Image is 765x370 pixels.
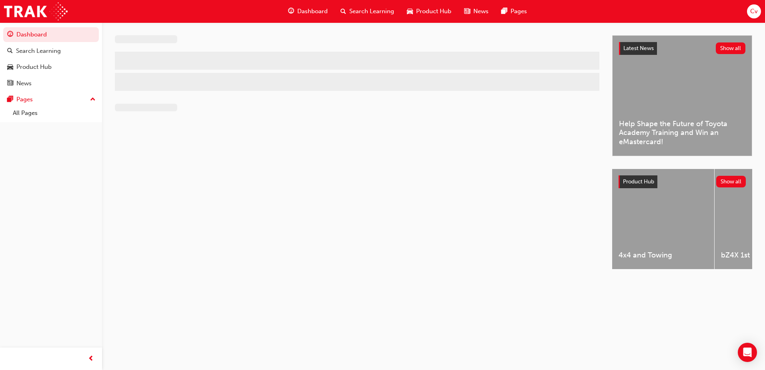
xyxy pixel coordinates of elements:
span: Latest News [623,45,654,52]
span: car-icon [7,64,13,71]
a: guage-iconDashboard [282,3,334,20]
span: 4x4 and Towing [619,251,708,260]
div: Pages [16,95,33,104]
span: Dashboard [297,7,328,16]
span: News [473,7,489,16]
a: search-iconSearch Learning [334,3,401,20]
a: 4x4 and Towing [612,169,714,269]
div: News [16,79,32,88]
span: Help Shape the Future of Toyota Academy Training and Win an eMastercard! [619,119,745,147]
span: car-icon [407,6,413,16]
span: Cv [750,7,758,16]
span: guage-icon [288,6,294,16]
button: Show all [716,176,746,187]
button: Cv [747,4,761,18]
span: prev-icon [88,354,94,364]
button: DashboardSearch LearningProduct HubNews [3,26,99,92]
span: up-icon [90,95,96,105]
span: news-icon [464,6,470,16]
span: news-icon [7,80,13,87]
div: Open Intercom Messenger [738,343,757,362]
span: Product Hub [416,7,451,16]
a: Product Hub [3,60,99,74]
span: guage-icon [7,31,13,38]
a: pages-iconPages [495,3,533,20]
div: Search Learning [16,46,61,56]
div: Product Hub [16,62,52,72]
span: search-icon [7,48,13,55]
a: car-iconProduct Hub [401,3,458,20]
button: Pages [3,92,99,107]
a: Search Learning [3,44,99,58]
a: Latest NewsShow allHelp Shape the Future of Toyota Academy Training and Win an eMastercard! [612,35,752,156]
a: Dashboard [3,27,99,42]
button: Show all [716,42,746,54]
span: pages-icon [7,96,13,103]
span: Product Hub [623,178,654,185]
a: Product HubShow all [619,175,746,188]
a: All Pages [10,107,99,119]
a: News [3,76,99,91]
span: Search Learning [349,7,394,16]
span: Pages [511,7,527,16]
a: Latest NewsShow all [619,42,745,55]
span: pages-icon [501,6,507,16]
span: search-icon [340,6,346,16]
img: Trak [4,2,68,20]
a: news-iconNews [458,3,495,20]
